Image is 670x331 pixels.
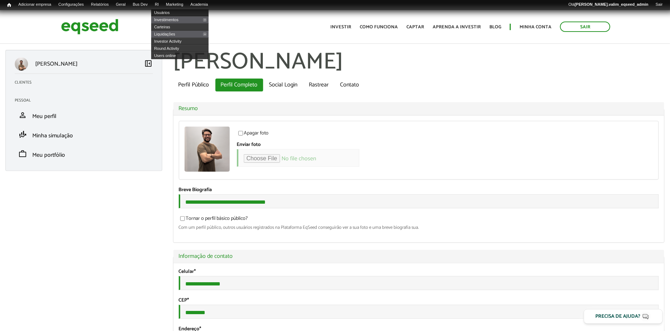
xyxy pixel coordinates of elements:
img: EqSeed [61,17,118,36]
div: Com um perfil público, outros usuários registrados na Plataforma EqSeed conseguirão ver a sua fot... [179,225,659,230]
label: Enviar foto [237,142,261,147]
li: Minha simulação [9,125,158,144]
span: Minha simulação [32,131,73,141]
a: Relatórios [87,2,112,8]
a: Bus Dev [129,2,152,8]
h2: Pessoal [15,98,158,103]
img: Foto de Leonardo Valim [185,127,230,172]
a: Olá[PERSON_NAME].valim_eqseed_admin [565,2,652,8]
a: workMeu portfólio [15,150,153,158]
li: Meu perfil [9,105,158,125]
h2: Clientes [15,80,158,85]
a: Investir [330,25,351,29]
span: finance_mode [18,130,27,139]
a: Informação de contato [179,254,659,259]
span: work [18,150,27,158]
a: Como funciona [360,25,398,29]
a: finance_modeMinha simulação [15,130,153,139]
label: CEP [179,298,189,303]
a: Marketing [162,2,187,8]
a: Captar [406,25,424,29]
span: Este campo é obrigatório. [187,296,189,304]
a: Adicionar empresa [15,2,55,8]
li: Meu portfólio [9,144,158,164]
input: Apagar foto [234,131,247,136]
a: Resumo [179,106,659,112]
a: Aprenda a investir [433,25,481,29]
span: Início [7,3,11,8]
label: Breve Biografia [179,188,212,193]
label: Apagar foto [237,131,269,138]
a: Perfil Público [173,79,215,91]
a: Colapsar menu [144,59,153,69]
a: Social Login [264,79,303,91]
a: Configurações [55,2,88,8]
input: Tornar o perfil básico público? [176,216,189,221]
a: Sair [560,22,610,32]
a: Sair [652,2,666,8]
a: Geral [112,2,129,8]
a: Contato [335,79,365,91]
span: left_panel_close [144,59,153,68]
span: person [18,111,27,119]
p: [PERSON_NAME] [35,61,78,67]
span: Meu perfil [32,112,56,121]
a: Blog [489,25,501,29]
a: personMeu perfil [15,111,153,119]
a: RI [151,2,162,8]
a: Ver perfil do usuário. [185,127,230,172]
a: Rastrear [304,79,334,91]
span: Este campo é obrigatório. [194,268,196,276]
a: Minha conta [520,25,552,29]
a: Academia [187,2,212,8]
label: Celular [179,269,196,274]
h1: [PERSON_NAME] [173,50,665,75]
span: Meu portfólio [32,150,65,160]
strong: [PERSON_NAME].valim_eqseed_admin [575,2,649,6]
a: Perfil Completo [215,79,263,91]
a: Usuários [151,9,209,16]
a: Início [4,2,15,9]
label: Tornar o perfil básico público? [179,216,248,223]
